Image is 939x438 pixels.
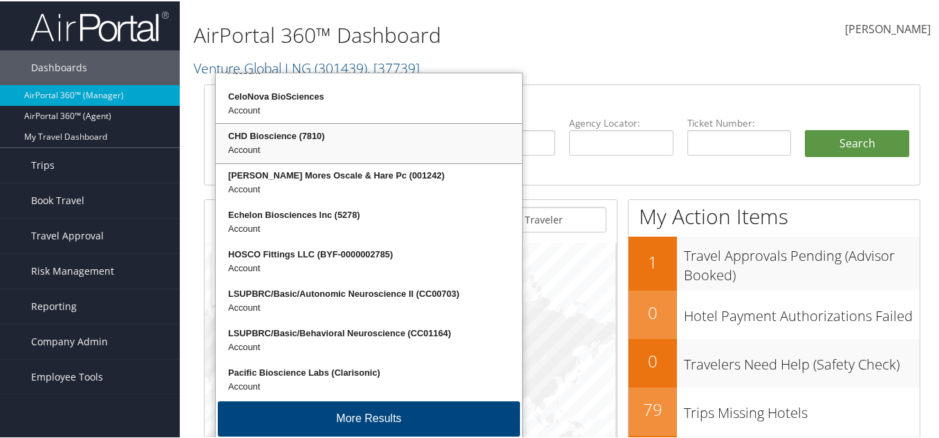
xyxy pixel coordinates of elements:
[218,89,520,102] div: CeloNova BioSciences
[684,395,920,421] h3: Trips Missing Hotels
[30,9,169,42] img: airportal-logo.png
[31,49,87,84] span: Dashboards
[684,298,920,325] h3: Hotel Payment Authorizations Failed
[805,129,909,156] button: Search
[629,386,920,435] a: 79Trips Missing Hotels
[315,57,367,76] span: ( 301439 )
[684,238,920,284] h3: Travel Approvals Pending (Advisor Booked)
[218,128,520,142] div: CHD Bioscience (7810)
[218,102,520,116] div: Account
[629,249,677,273] h2: 1
[31,358,103,393] span: Employee Tools
[218,325,520,339] div: LSUPBRC/Basic/Behavioral Neuroscience (CC01164)
[629,289,920,338] a: 0Hotel Payment Authorizations Failed
[31,288,77,322] span: Reporting
[31,147,55,181] span: Trips
[629,235,920,289] a: 1Travel Approvals Pending (Advisor Booked)
[212,248,239,276] button: Zoom in
[218,207,520,221] div: Echelon Biosciences Inc (5278)
[218,221,520,235] div: Account
[629,201,920,230] h1: My Action Items
[456,206,606,231] input: Search for Traveler
[218,300,520,313] div: Account
[629,396,677,420] h2: 79
[845,7,931,50] a: [PERSON_NAME]
[687,115,792,129] label: Ticket Number:
[218,246,520,260] div: HOSCO Fittings LLC (BYF-0000002785)
[629,348,677,372] h2: 0
[684,347,920,373] h3: Travelers Need Help (Safety Check)
[31,182,84,217] span: Book Travel
[218,260,520,274] div: Account
[218,339,520,353] div: Account
[218,286,520,300] div: LSUPBRC/Basic/Autonomic Neuroscience II (CC00703)
[629,300,677,323] h2: 0
[31,217,104,252] span: Travel Approval
[569,115,673,129] label: Agency Locator:
[845,20,931,35] span: [PERSON_NAME]
[212,277,239,304] button: Zoom out
[194,57,420,76] a: Venture Global LNG
[194,19,685,48] h1: AirPortal 360™ Dashboard
[218,181,520,195] div: Account
[31,253,114,287] span: Risk Management
[31,323,108,358] span: Company Admin
[218,400,520,435] button: More Results
[629,338,920,386] a: 0Travelers Need Help (Safety Check)
[218,365,520,378] div: Pacific Bioscience Labs (Clarisonic)
[218,167,520,181] div: [PERSON_NAME] Mores Oscale & Hare Pc (001242)
[218,378,520,392] div: Account
[215,86,850,109] h2: Airtinerary Lookup
[367,57,420,76] span: , [ 37739 ]
[218,142,520,156] div: Account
